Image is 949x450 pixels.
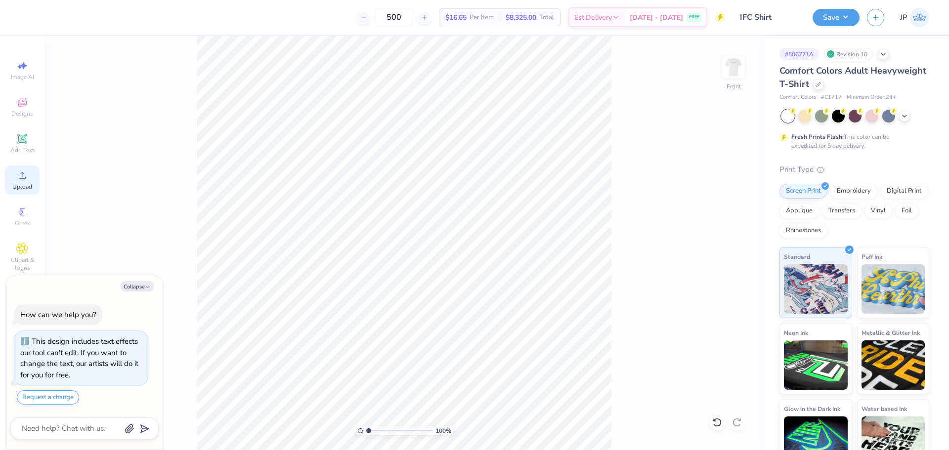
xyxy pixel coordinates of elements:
[779,164,929,175] div: Print Type
[12,183,32,191] span: Upload
[17,390,79,405] button: Request a change
[539,12,554,23] span: Total
[15,219,30,227] span: Greek
[630,12,683,23] span: [DATE] - [DATE]
[847,93,896,102] span: Minimum Order: 24 +
[813,9,860,26] button: Save
[779,223,827,238] div: Rhinestones
[470,12,494,23] span: Per Item
[779,184,827,199] div: Screen Print
[784,264,848,314] img: Standard
[779,93,816,102] span: Comfort Colors
[10,146,34,154] span: Add Text
[862,251,882,262] span: Puff Ink
[784,340,848,390] img: Neon Ink
[574,12,612,23] span: Est. Delivery
[822,204,862,218] div: Transfers
[900,8,929,27] a: JP
[880,184,928,199] div: Digital Print
[830,184,877,199] div: Embroidery
[435,426,451,435] span: 100 %
[121,281,154,291] button: Collapse
[784,404,840,414] span: Glow in the Dark Ink
[11,73,34,81] span: Image AI
[689,14,699,21] span: FREE
[11,110,33,118] span: Designs
[727,82,741,91] div: Front
[733,7,805,27] input: Untitled Design
[784,251,810,262] span: Standard
[20,310,96,320] div: How can we help you?
[862,340,925,390] img: Metallic & Glitter Ink
[779,204,819,218] div: Applique
[506,12,536,23] span: $8,325.00
[724,57,743,77] img: Front
[784,327,808,338] span: Neon Ink
[375,8,413,26] input: – –
[779,65,926,90] span: Comfort Colors Adult Heavyweight T-Shirt
[824,48,873,60] div: Revision 10
[821,93,842,102] span: # C1717
[910,8,929,27] img: John Paul Torres
[864,204,892,218] div: Vinyl
[20,336,138,380] div: This design includes text effects our tool can't edit. If you want to change the text, our artist...
[895,204,918,218] div: Foil
[445,12,467,23] span: $16.65
[900,12,907,23] span: JP
[791,133,844,141] strong: Fresh Prints Flash:
[862,327,920,338] span: Metallic & Glitter Ink
[862,404,907,414] span: Water based Ink
[791,132,913,150] div: This color can be expedited for 5 day delivery.
[5,256,40,272] span: Clipart & logos
[862,264,925,314] img: Puff Ink
[779,48,819,60] div: # 506771A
